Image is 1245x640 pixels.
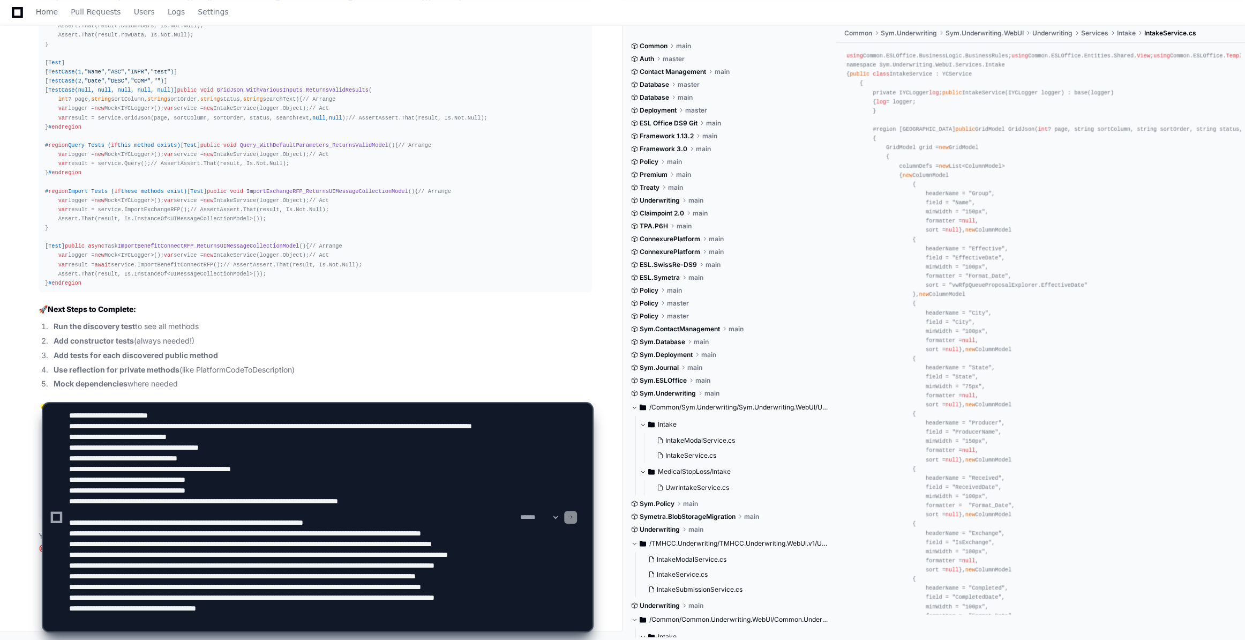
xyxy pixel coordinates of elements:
[58,115,68,121] span: var
[640,132,694,140] span: Framework 1.13.2
[1153,53,1170,59] span: using
[640,325,720,333] span: Sym.ContactManagement
[51,124,81,130] span: endregion
[151,160,180,167] span: // Assert
[640,261,697,269] span: ESL.SwissRe-DS9
[1038,126,1047,132] span: int
[640,209,684,218] span: Claimpoint 2.0
[939,162,949,169] span: new
[946,227,959,233] span: null
[223,262,253,268] span: // Assert
[67,404,518,631] textarea: To enrich screen reader interactions, please activate Accessibility in Grammarly extension settings
[45,142,181,148] span: # Query Tests ( this method exists)
[94,262,111,268] span: await
[65,243,85,249] span: public
[45,96,296,102] span: ? page, sortColumn, sortOrder, status, searchText
[50,321,592,333] li: to see all methods
[200,142,220,148] span: public
[200,142,395,148] span: ()
[85,69,104,75] span: "Name"
[701,351,716,359] span: main
[54,322,135,331] strong: Run the discovery test
[58,151,68,158] span: var
[58,197,68,204] span: var
[230,188,243,195] span: void
[1081,29,1108,38] span: Services
[65,243,306,249] span: Task ()
[685,106,707,115] span: master
[207,188,415,195] span: ()
[729,325,744,333] span: main
[640,170,667,179] span: Premium
[676,170,691,179] span: main
[48,243,62,249] span: Test
[240,142,388,148] span: Query_WithDefaultParameters_ReturnsValidModel
[131,78,151,84] span: "COMP"
[702,132,717,140] span: main
[48,280,81,286] span: #
[1011,53,1028,59] span: using
[48,188,68,195] span: region
[329,115,342,121] span: null
[929,89,939,95] span: log
[398,142,431,148] span: // Arrange
[640,183,659,192] span: Treaty
[850,71,869,77] span: public
[88,243,104,249] span: async
[309,105,329,111] span: // Act
[640,222,668,230] span: TPA.P6H
[640,106,677,115] span: Deployment
[939,144,949,151] span: new
[640,93,669,102] span: Database
[54,365,179,374] strong: Use reflection for private methods
[94,105,104,111] span: new
[640,235,700,243] span: ConnexurePlatform
[696,145,711,153] span: main
[640,299,658,308] span: Policy
[640,196,680,205] span: Underwriting
[695,376,710,385] span: main
[946,346,959,353] span: null
[640,248,700,256] span: ConnexurePlatform
[50,364,592,376] li: (like PlatformCodeToDescription)
[309,151,329,158] span: // Act
[200,87,214,93] span: void
[678,80,700,89] span: master
[965,346,975,353] span: new
[640,312,658,321] span: Policy
[108,69,124,75] span: "ASC"
[168,9,185,15] span: Logs
[164,151,174,158] span: var
[640,119,697,128] span: ESL Office DS9 Git
[94,252,104,258] span: new
[640,158,658,166] span: Policy
[693,209,708,218] span: main
[706,119,721,128] span: main
[309,243,342,249] span: // Arrange
[147,96,167,102] span: string
[164,105,174,111] span: var
[303,96,336,102] span: // Arrange
[54,351,218,360] strong: Add tests for each discovered public method
[309,252,329,258] span: // Act
[190,206,220,213] span: // Assert
[48,142,68,148] span: region
[873,71,889,77] span: class
[667,312,689,321] span: master
[48,78,164,84] span: TestCase(2, , , , )
[58,96,68,102] span: int
[962,218,976,224] span: null
[204,151,213,158] span: new
[134,9,155,15] span: Users
[668,183,683,192] span: main
[51,280,81,286] span: endregion
[881,29,937,38] span: Sym.Underwriting
[312,115,326,121] span: null
[640,55,654,63] span: Auth
[942,89,962,95] span: public
[678,93,693,102] span: main
[709,235,724,243] span: main
[640,273,680,282] span: ESL.Symetra
[54,379,127,388] strong: Mock dependencies
[965,227,975,233] span: new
